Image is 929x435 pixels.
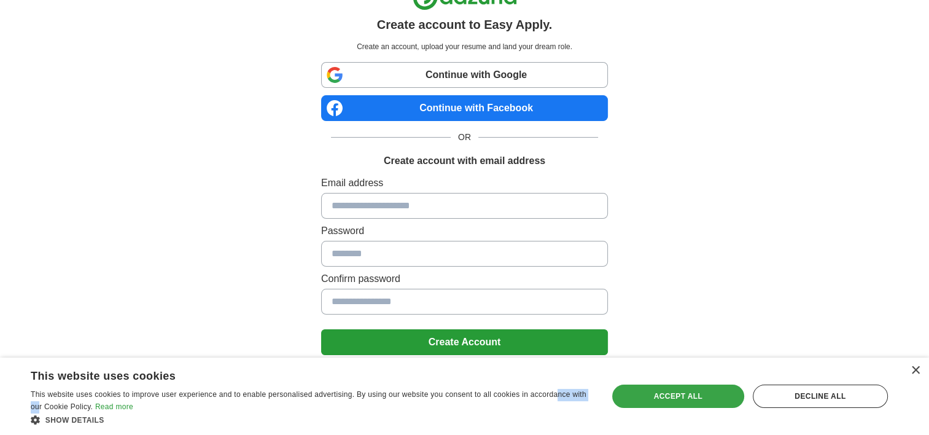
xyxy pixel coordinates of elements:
[321,176,608,190] label: Email address
[612,385,744,408] div: Accept all
[377,15,553,34] h1: Create account to Easy Apply.
[31,390,586,411] span: This website uses cookies to improve user experience and to enable personalised advertising. By u...
[911,366,920,375] div: Close
[95,402,133,411] a: Read more, opens a new window
[324,41,605,52] p: Create an account, upload your resume and land your dream role.
[451,131,478,144] span: OR
[321,62,608,88] a: Continue with Google
[321,95,608,121] a: Continue with Facebook
[31,413,591,426] div: Show details
[753,385,888,408] div: Decline all
[321,224,608,238] label: Password
[384,154,545,168] h1: Create account with email address
[321,329,608,355] button: Create Account
[31,365,560,383] div: This website uses cookies
[321,272,608,286] label: Confirm password
[45,416,104,425] span: Show details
